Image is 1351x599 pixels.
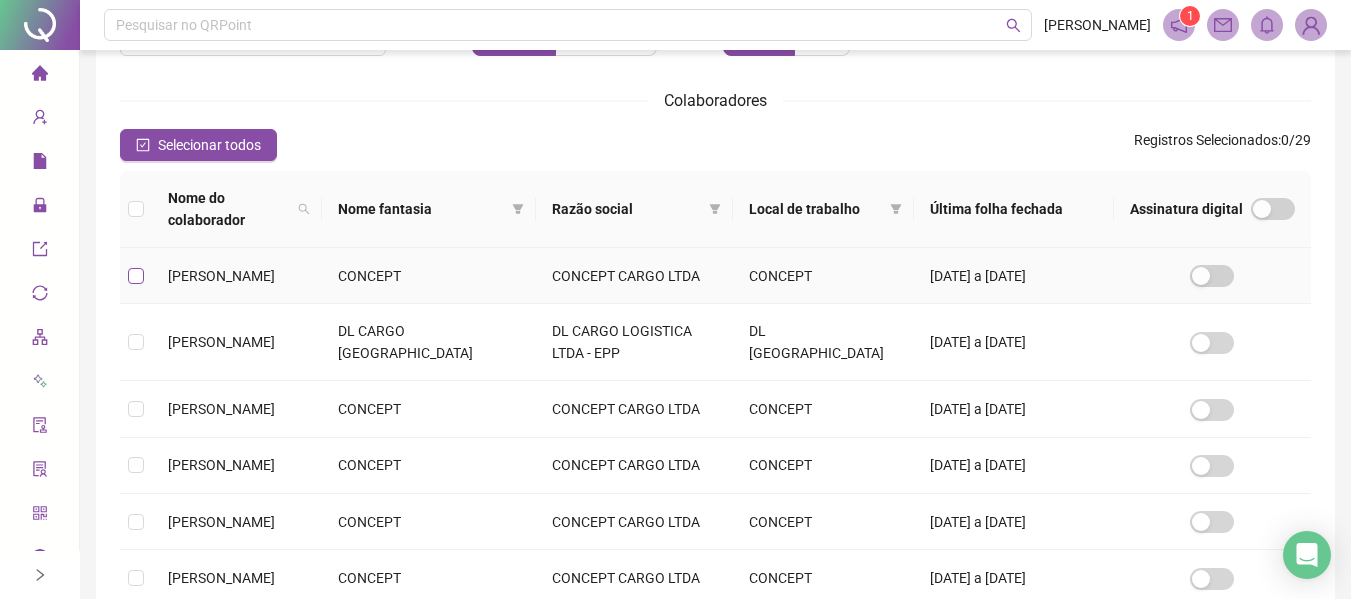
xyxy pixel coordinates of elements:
[322,438,536,494] td: CONCEPT
[168,334,275,350] span: [PERSON_NAME]
[914,171,1114,248] th: Última folha fechada
[512,203,524,215] span: filter
[298,203,310,215] span: search
[158,134,261,156] span: Selecionar todos
[733,248,913,304] td: CONCEPT
[1296,10,1326,40] img: 85830
[168,401,275,417] span: [PERSON_NAME]
[733,438,913,494] td: CONCEPT
[32,100,48,140] span: user-add
[32,452,48,492] span: solution
[120,129,277,161] button: Selecionar todos
[322,381,536,437] td: CONCEPT
[733,381,913,437] td: CONCEPT
[914,494,1114,550] td: [DATE] a [DATE]
[322,304,536,381] td: DL CARGO [GEOGRAPHIC_DATA]
[536,438,733,494] td: CONCEPT CARGO LTDA
[32,56,48,96] span: home
[32,188,48,228] span: lock
[733,304,913,381] td: DL [GEOGRAPHIC_DATA]
[33,568,47,582] span: right
[32,408,48,448] span: audit
[168,268,275,284] span: [PERSON_NAME]
[1006,18,1021,33] span: search
[136,138,150,152] span: check-square
[1258,16,1276,34] span: bell
[32,320,48,360] span: apartment
[1044,14,1151,36] span: [PERSON_NAME]
[536,381,733,437] td: CONCEPT CARGO LTDA
[890,203,902,215] span: filter
[294,183,314,235] span: search
[709,203,721,215] span: filter
[1170,16,1188,34] span: notification
[32,496,48,536] span: qrcode
[886,194,906,224] span: filter
[32,276,48,316] span: sync
[168,187,290,231] span: Nome do colaborador
[168,457,275,473] span: [PERSON_NAME]
[1180,6,1200,26] sup: 1
[705,194,725,224] span: filter
[322,248,536,304] td: CONCEPT
[322,494,536,550] td: CONCEPT
[32,232,48,272] span: export
[168,570,275,586] span: [PERSON_NAME]
[733,494,913,550] td: CONCEPT
[32,540,48,580] span: info-circle
[32,144,48,184] span: file
[914,438,1114,494] td: [DATE] a [DATE]
[914,381,1114,437] td: [DATE] a [DATE]
[508,194,528,224] span: filter
[1130,198,1243,220] span: Assinatura digital
[664,91,767,110] span: Colaboradores
[536,304,733,381] td: DL CARGO LOGISTICA LTDA - EPP
[1187,9,1194,23] span: 1
[1134,129,1311,161] span: : 0 / 29
[536,494,733,550] td: CONCEPT CARGO LTDA
[914,304,1114,381] td: [DATE] a [DATE]
[749,198,881,220] span: Local de trabalho
[536,248,733,304] td: CONCEPT CARGO LTDA
[1134,132,1278,148] span: Registros Selecionados
[914,248,1114,304] td: [DATE] a [DATE]
[552,198,701,220] span: Razão social
[338,198,504,220] span: Nome fantasia
[168,514,275,530] span: [PERSON_NAME]
[1283,531,1331,579] div: Open Intercom Messenger
[1214,16,1232,34] span: mail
